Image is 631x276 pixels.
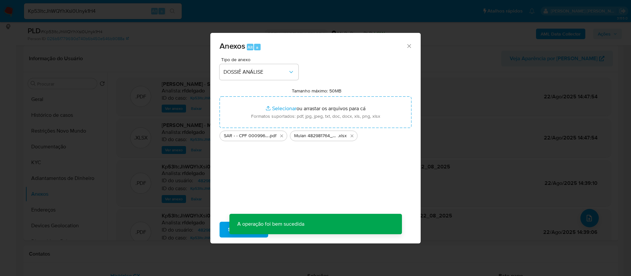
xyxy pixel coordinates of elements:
button: Subir arquivo [220,222,268,238]
span: Alt [247,44,253,50]
span: Mulan 482981764_2025_08_21_17_28_53 [294,133,338,139]
label: Tamanho máximo: 50MB [292,88,341,94]
button: Excluir Mulan 482981764_2025_08_21_17_28_53.xlsx [348,132,356,140]
button: DOSSIÊ ANÁLISE [220,64,298,80]
ul: Arquivos selecionados [220,128,411,141]
p: A operação foi bem sucedida [229,214,312,234]
span: Anexos [220,40,245,52]
span: a [256,44,258,50]
button: Fechar [406,43,412,49]
span: .pdf [269,133,276,139]
span: Subir arquivo [228,222,260,237]
span: .xlsx [338,133,347,139]
span: DOSSIÊ ANÁLISE [223,69,288,75]
button: Excluir SAR - - CPF 00099662426 - SANDOVAL BATISTA REGIS.pdf [278,132,286,140]
span: SAR - - CPF 00099662426 - [PERSON_NAME] [PERSON_NAME] [224,133,269,139]
span: Tipo de anexo [221,57,300,62]
span: Cancelar [279,222,301,237]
